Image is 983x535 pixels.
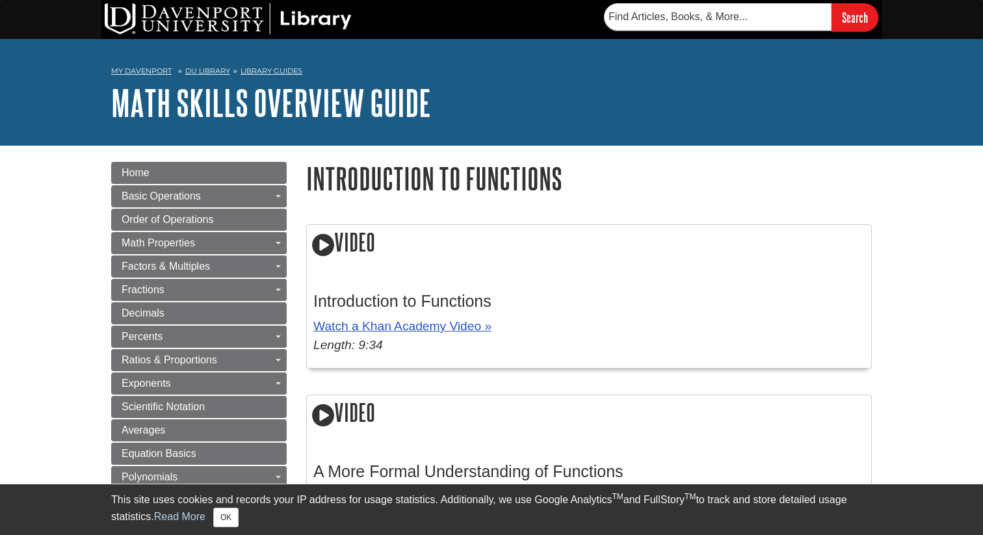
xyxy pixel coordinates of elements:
img: DU Library [105,3,352,34]
h3: A More Formal Understanding of Functions [313,462,865,481]
form: Searches DU Library's articles, books, and more [604,3,878,31]
h1: Introduction to Functions [306,162,872,195]
span: Averages [122,424,165,436]
input: Find Articles, Books, & More... [604,3,832,31]
a: Basic Operations [111,185,287,207]
button: Close [213,508,239,527]
span: Basic Operations [122,190,201,202]
a: Watch a Khan Academy Video » [313,319,491,333]
span: Scientific Notation [122,401,205,412]
h2: Video [307,225,871,262]
a: Factors & Multiples [111,255,287,278]
a: Home [111,162,287,184]
sup: TM [612,492,623,501]
sup: TM [685,492,696,501]
span: Home [122,167,150,178]
a: Order of Operations [111,209,287,231]
span: Polynomials [122,471,177,482]
em: Length: 9:34 [313,338,383,352]
a: My Davenport [111,66,172,77]
a: Averages [111,419,287,441]
a: DU Library [185,66,230,75]
span: Decimals [122,307,164,319]
a: Exponents [111,372,287,395]
a: Fractions [111,279,287,301]
h2: Video [307,395,871,432]
span: Math Properties [122,237,195,248]
h3: Introduction to Functions [313,292,865,311]
a: Read More [154,511,205,522]
span: Order of Operations [122,214,213,225]
div: This site uses cookies and records your IP address for usage statistics. Additionally, we use Goo... [111,492,872,527]
input: Search [832,3,878,31]
a: Polynomials [111,466,287,488]
a: Math Skills Overview Guide [111,83,431,123]
span: Ratios & Proportions [122,354,217,365]
a: Percents [111,326,287,348]
span: Factors & Multiples [122,261,210,272]
a: Scientific Notation [111,396,287,418]
span: Equation Basics [122,448,196,459]
a: Decimals [111,302,287,324]
span: Fractions [122,284,164,295]
span: Percents [122,331,163,342]
a: Ratios & Proportions [111,349,287,371]
a: Equation Basics [111,443,287,465]
a: Math Properties [111,232,287,254]
span: Exponents [122,378,171,389]
nav: breadcrumb [111,62,872,83]
a: Library Guides [241,66,302,75]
